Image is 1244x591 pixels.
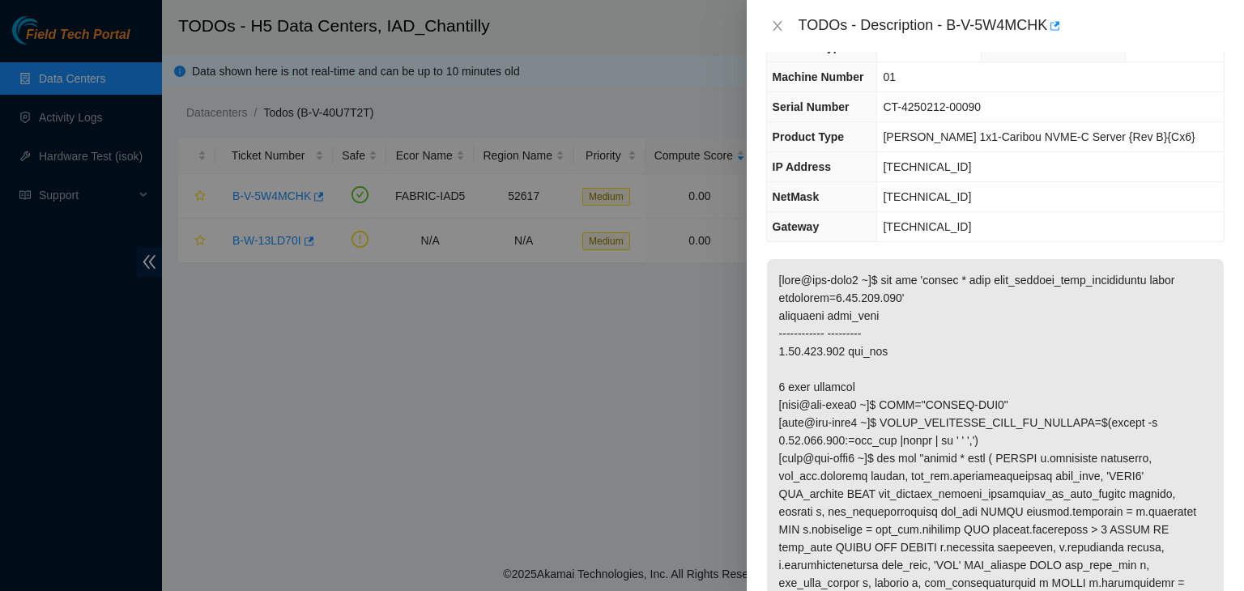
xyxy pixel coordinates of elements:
[883,130,1195,143] span: [PERSON_NAME] 1x1-Caribou NVME-C Server {Rev B}{Cx6}
[773,130,844,143] span: Product Type
[799,13,1225,39] div: TODOs - Description - B-V-5W4MCHK
[773,160,831,173] span: IP Address
[883,190,971,203] span: [TECHNICAL_ID]
[773,220,820,233] span: Gateway
[773,100,850,113] span: Serial Number
[771,19,784,32] span: close
[883,100,981,113] span: CT-4250212-00090
[773,190,820,203] span: NetMask
[773,70,864,83] span: Machine Number
[883,220,971,233] span: [TECHNICAL_ID]
[766,19,789,34] button: Close
[883,160,971,173] span: [TECHNICAL_ID]
[883,70,896,83] span: 01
